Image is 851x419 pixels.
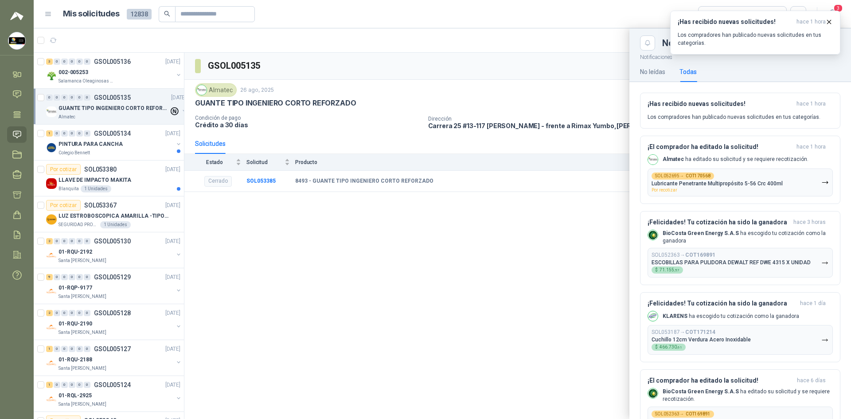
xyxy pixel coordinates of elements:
button: SOL052695→COT170568Lubricante Penetrante Multipropósito 5-56 Crc 400mlPor recotizar [648,168,833,196]
h3: ¡El comprador ha editado la solicitud! [648,143,793,151]
div: SOL052695 → [652,172,714,180]
img: Company Logo [648,311,658,321]
h3: ¡El comprador ha editado la solicitud! [648,377,793,384]
h3: ¡Felicidades! Tu cotización ha sido la ganadora [648,219,790,226]
span: 12838 [127,9,152,20]
button: ¡Has recibido nuevas solicitudes!hace 1 hora Los compradores han publicado nuevas solicitudes en ... [670,11,840,55]
button: SOL053187→COT171214Cuchillo 12cm Verdura Acero Inoxidable$466.730,61 [648,325,833,355]
p: ESCOBILLAS PARA PULIDORA DEWALT REF DWE 4315 X UNIDAD [652,259,811,266]
b: COT169891 [686,412,710,416]
p: Notificaciones [629,51,851,62]
span: hace 1 hora [796,100,826,108]
div: Todas [704,9,722,19]
span: 3 [833,4,843,12]
p: Lubricante Penetrante Multipropósito 5-56 Crc 400ml [652,180,783,187]
img: Company Logo [648,230,658,240]
p: ha editado su solicitud y se requiere recotización. [663,156,808,163]
img: Company Logo [8,32,25,49]
b: BioCosta Green Energy S.A.S [663,230,739,236]
div: $ [652,344,686,351]
span: hace 1 hora [796,18,826,26]
b: COT171214 [685,329,715,335]
div: $ [652,266,683,274]
img: Logo peakr [10,11,23,21]
div: SOL052363 → [652,411,714,418]
div: No leídas [640,67,665,77]
button: ¡Felicidades! Tu cotización ha sido la ganadorahace 1 día Company LogoKLARENS ha escogido tu coti... [640,292,840,362]
span: 71.155 [660,268,679,272]
p: ha editado su solicitud y se requiere recotización. [663,388,833,403]
p: Los compradores han publicado nuevas solicitudes en tus categorías. [648,113,820,121]
p: Los compradores han publicado nuevas solicitudes en tus categorías. [678,31,833,47]
span: hace 6 días [797,377,826,384]
b: BioCosta Green Energy S.A.S [663,388,739,395]
span: 466.730 [660,345,682,349]
span: Por recotizar [652,188,677,192]
b: KLARENS [663,313,687,319]
button: 3 [824,6,840,22]
span: search [164,11,170,17]
b: COT170568 [686,174,710,178]
div: Notificaciones [662,39,840,47]
button: ¡Has recibido nuevas solicitudes!hace 1 hora Los compradores han publicado nuevas solicitudes en ... [640,93,840,129]
h3: ¡Has recibido nuevas solicitudes! [648,100,793,108]
span: hace 1 día [800,300,826,307]
button: ¡El comprador ha editado la solicitud!hace 1 hora Company LogoAlmatec ha editado su solicitud y s... [640,136,840,204]
span: ,61 [677,345,682,349]
p: SOL053187 → [652,329,715,336]
p: ha escogido tu cotización como la ganadora [663,230,833,245]
img: Company Logo [648,155,658,164]
b: Almatec [663,156,684,162]
h1: Mis solicitudes [63,8,120,20]
h3: ¡Has recibido nuevas solicitudes! [678,18,793,26]
p: SOL052363 → [652,252,715,258]
button: Close [640,35,655,51]
img: Company Logo [648,388,658,398]
p: ha escogido tu cotización como la ganadora [663,313,799,320]
p: Cuchillo 12cm Verdura Acero Inoxidable [652,337,751,343]
span: hace 1 hora [796,143,826,151]
b: COT169891 [685,252,715,258]
span: hace 3 horas [793,219,826,226]
button: ¡Felicidades! Tu cotización ha sido la ganadorahace 3 horas Company LogoBioCosta Green Energy S.A... [640,211,840,286]
h3: ¡Felicidades! Tu cotización ha sido la ganadora [648,300,796,307]
button: SOL052363→COT169891ESCOBILLAS PARA PULIDORA DEWALT REF DWE 4315 X UNIDAD$71.155,57 [648,248,833,278]
div: Todas [679,67,697,77]
span: ,57 [674,268,679,272]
